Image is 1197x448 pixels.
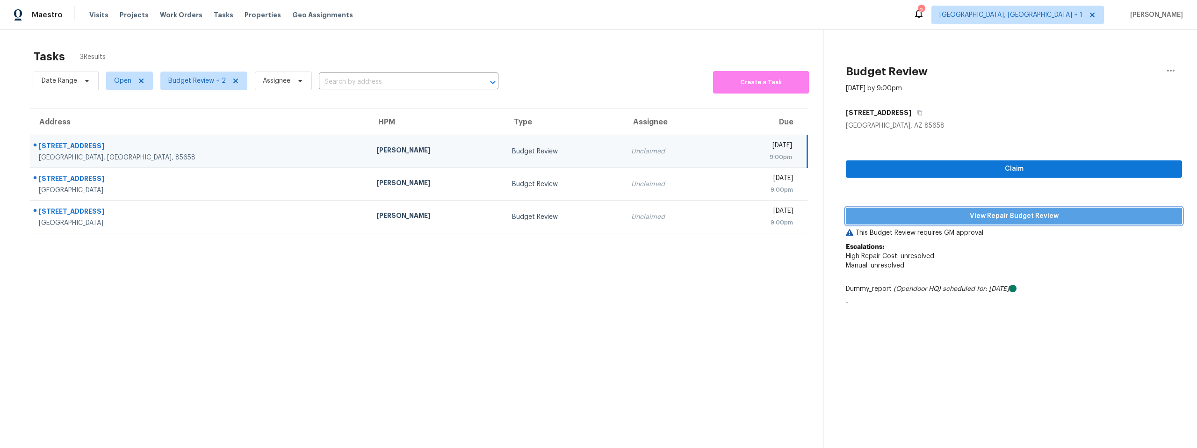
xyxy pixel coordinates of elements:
[894,286,941,292] i: (Opendoor HQ)
[512,212,616,222] div: Budget Review
[486,76,499,89] button: Open
[846,244,884,250] b: Escalations:
[726,173,793,185] div: [DATE]
[846,208,1182,225] button: View Repair Budget Review
[512,147,616,156] div: Budget Review
[114,76,131,86] span: Open
[846,228,1182,238] p: This Budget Review requires GM approval
[42,76,77,86] span: Date Range
[376,211,497,223] div: [PERSON_NAME]
[39,207,361,218] div: [STREET_ADDRESS]
[943,286,1009,292] i: scheduled for: [DATE]
[39,153,361,162] div: [GEOGRAPHIC_DATA], [GEOGRAPHIC_DATA], 85658
[39,218,361,228] div: [GEOGRAPHIC_DATA]
[853,210,1175,222] span: View Repair Budget Review
[319,75,472,89] input: Search by address
[120,10,149,20] span: Projects
[292,10,353,20] span: Geo Assignments
[846,284,1182,294] div: Dummy_report
[214,12,233,18] span: Tasks
[846,160,1182,178] button: Claim
[160,10,202,20] span: Work Orders
[846,253,934,260] span: High Repair Cost: unresolved
[846,298,1182,308] p: -
[846,262,904,269] span: Manual: unresolved
[726,218,793,227] div: 9:00pm
[39,186,361,195] div: [GEOGRAPHIC_DATA]
[39,141,361,153] div: [STREET_ADDRESS]
[726,141,792,152] div: [DATE]
[631,147,712,156] div: Unclaimed
[263,76,290,86] span: Assignee
[512,180,616,189] div: Budget Review
[80,52,106,62] span: 3 Results
[726,152,792,162] div: 9:00pm
[505,109,624,135] th: Type
[30,109,369,135] th: Address
[918,6,924,15] div: 2
[34,52,65,61] h2: Tasks
[718,77,804,88] span: Create a Task
[245,10,281,20] span: Properties
[39,174,361,186] div: [STREET_ADDRESS]
[846,108,911,117] h5: [STREET_ADDRESS]
[32,10,63,20] span: Maestro
[369,109,505,135] th: HPM
[168,76,226,86] span: Budget Review + 2
[624,109,719,135] th: Assignee
[631,180,712,189] div: Unclaimed
[939,10,1082,20] span: [GEOGRAPHIC_DATA], [GEOGRAPHIC_DATA] + 1
[376,178,497,190] div: [PERSON_NAME]
[719,109,807,135] th: Due
[853,163,1175,175] span: Claim
[89,10,108,20] span: Visits
[631,212,712,222] div: Unclaimed
[846,67,928,76] h2: Budget Review
[1126,10,1183,20] span: [PERSON_NAME]
[846,84,902,93] div: [DATE] by 9:00pm
[726,206,793,218] div: [DATE]
[376,145,497,157] div: [PERSON_NAME]
[726,185,793,195] div: 9:00pm
[713,71,809,94] button: Create a Task
[911,104,924,121] button: Copy Address
[846,121,1182,130] div: [GEOGRAPHIC_DATA], AZ 85658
